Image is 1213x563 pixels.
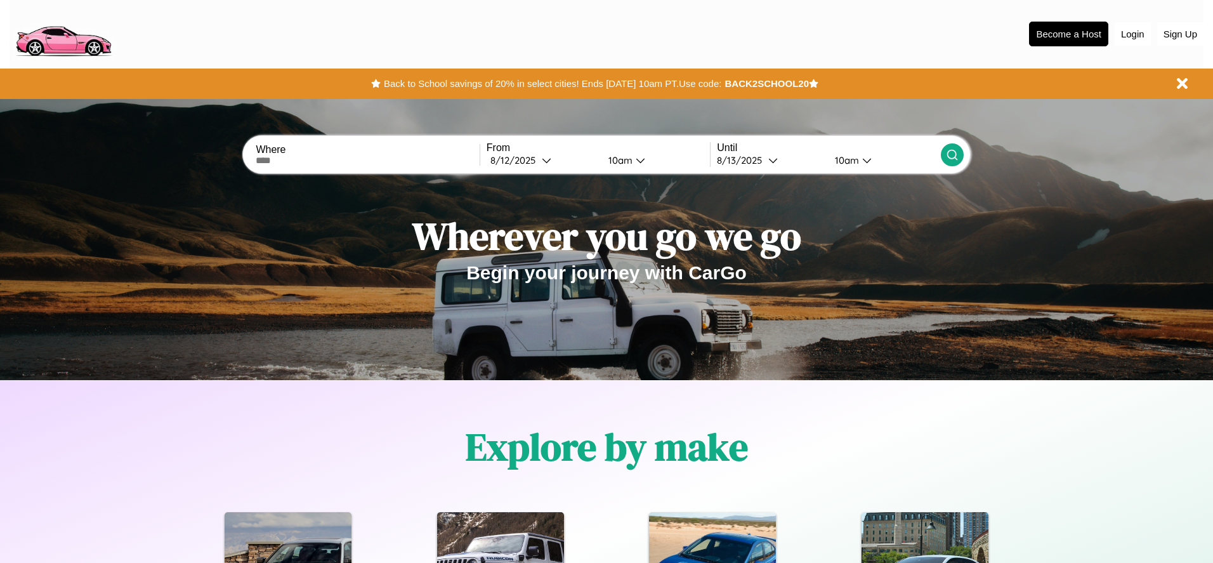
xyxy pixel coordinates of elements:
div: 8 / 12 / 2025 [490,154,542,166]
div: 10am [602,154,636,166]
label: Until [717,142,940,154]
button: Back to School savings of 20% in select cities! Ends [DATE] 10am PT.Use code: [381,75,725,93]
label: From [487,142,710,154]
button: 8/12/2025 [487,154,598,167]
button: Login [1115,22,1151,46]
button: Sign Up [1157,22,1203,46]
button: 10am [825,154,940,167]
button: 10am [598,154,710,167]
img: logo [10,6,117,60]
div: 10am [829,154,862,166]
h1: Explore by make [466,421,748,473]
b: BACK2SCHOOL20 [725,78,809,89]
label: Where [256,144,479,156]
div: 8 / 13 / 2025 [717,154,768,166]
button: Become a Host [1029,22,1108,46]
